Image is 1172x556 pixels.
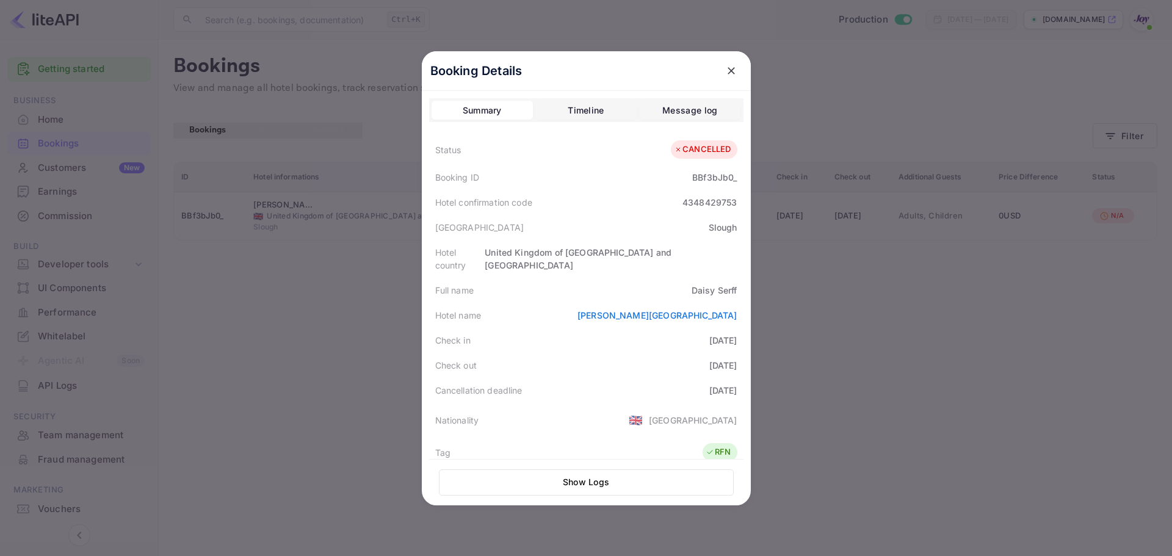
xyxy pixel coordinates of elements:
[720,60,742,82] button: close
[435,246,485,272] div: Hotel country
[577,310,737,320] a: [PERSON_NAME][GEOGRAPHIC_DATA]
[435,171,480,184] div: Booking ID
[432,101,533,120] button: Summary
[629,409,643,431] span: United States
[435,334,471,347] div: Check in
[568,103,604,118] div: Timeline
[430,62,523,80] p: Booking Details
[682,196,737,209] div: 4348429753
[535,101,637,120] button: Timeline
[706,446,731,458] div: RFN
[692,284,737,297] div: Daisy Serff
[435,446,450,459] div: Tag
[435,221,524,234] div: [GEOGRAPHIC_DATA]
[709,334,737,347] div: [DATE]
[435,143,461,156] div: Status
[639,101,740,120] button: Message log
[485,246,737,272] div: United Kingdom of [GEOGRAPHIC_DATA] and [GEOGRAPHIC_DATA]
[709,359,737,372] div: [DATE]
[435,196,532,209] div: Hotel confirmation code
[435,284,474,297] div: Full name
[463,103,502,118] div: Summary
[674,143,731,156] div: CANCELLED
[662,103,717,118] div: Message log
[692,171,737,184] div: BBf3bJb0_
[709,221,737,234] div: Slough
[709,384,737,397] div: [DATE]
[435,309,482,322] div: Hotel name
[439,469,734,496] button: Show Logs
[435,384,523,397] div: Cancellation deadline
[435,359,477,372] div: Check out
[435,414,479,427] div: Nationality
[649,414,737,427] div: [GEOGRAPHIC_DATA]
